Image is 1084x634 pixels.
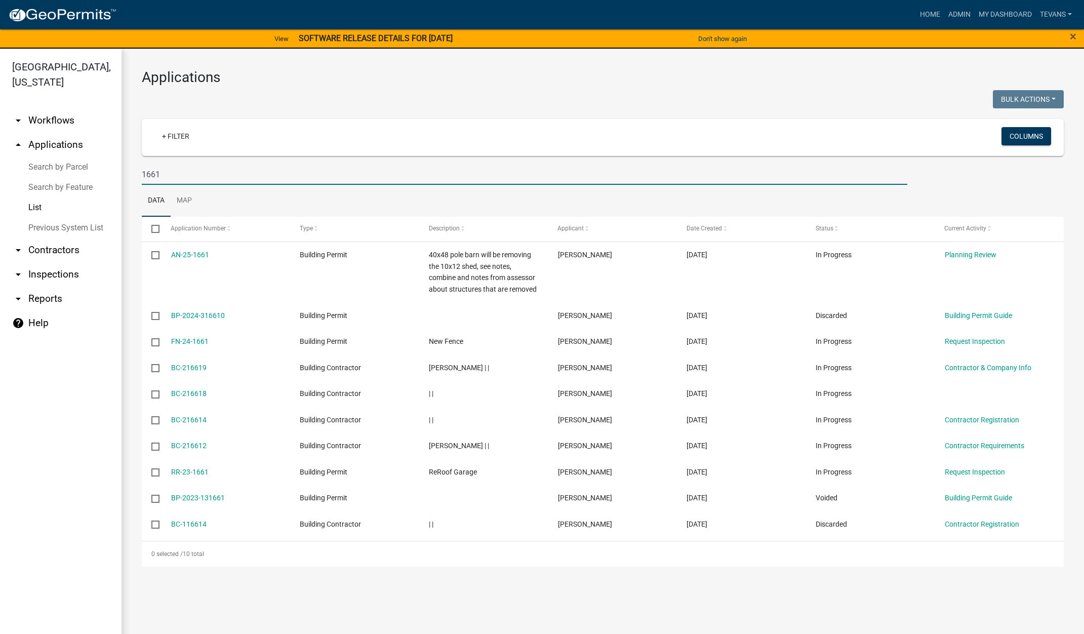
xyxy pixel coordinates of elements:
[142,69,1064,86] h3: Applications
[171,442,207,450] a: BC-216612
[945,251,996,259] a: Planning Review
[548,217,677,241] datatable-header-cell: Applicant
[687,442,707,450] span: 01/30/2024
[558,251,612,259] span: Tracy Thompson
[945,442,1024,450] a: Contractor Requirements
[816,389,852,398] span: In Progress
[300,416,361,424] span: Building Contractor
[687,337,707,345] span: 09/04/2024
[945,494,1012,502] a: Building Permit Guide
[558,520,612,528] span: Jimmy Davis
[142,185,171,217] a: Data
[154,127,197,145] a: + Filter
[171,416,207,424] a: BC-216614
[429,225,460,232] span: Description
[687,468,707,476] span: 08/23/2023
[558,442,612,450] span: Antonio Castillo
[290,217,419,241] datatable-header-cell: Type
[429,520,433,528] span: | |
[816,520,847,528] span: Discarded
[816,225,833,232] span: Status
[945,311,1012,320] a: Building Permit Guide
[687,364,707,372] span: 01/30/2024
[687,520,707,528] span: 04/22/2023
[687,494,707,502] span: 05/25/2023
[816,337,852,345] span: In Progress
[806,217,935,241] datatable-header-cell: Status
[171,520,207,528] a: BC-116614
[429,442,489,450] span: Antonio Castillo | |
[300,225,313,232] span: Type
[171,225,226,232] span: Application Number
[12,317,24,329] i: help
[429,251,537,293] span: 40x48 pole barn will be removing the 10x12 shed, see notes, combine and notes from assessor about...
[945,225,987,232] span: Current Activity
[161,217,290,241] datatable-header-cell: Application Number
[558,364,612,372] span: John Jones
[945,520,1019,528] a: Contractor Registration
[558,416,612,424] span: Antonio Castillo
[429,416,433,424] span: | |
[300,251,347,259] span: Building Permit
[687,311,707,320] span: 09/26/2024
[429,364,489,372] span: John Jones | |
[12,244,24,256] i: arrow_drop_down
[300,520,361,528] span: Building Contractor
[12,139,24,151] i: arrow_drop_up
[12,268,24,281] i: arrow_drop_down
[816,442,852,450] span: In Progress
[300,337,347,345] span: Building Permit
[1001,127,1051,145] button: Columns
[1070,30,1076,43] button: Close
[816,251,852,259] span: In Progress
[935,217,1064,241] datatable-header-cell: Current Activity
[816,416,852,424] span: In Progress
[687,225,722,232] span: Date Created
[816,494,837,502] span: Voided
[12,293,24,305] i: arrow_drop_down
[299,33,453,43] strong: SOFTWARE RELEASE DETAILS FOR [DATE]
[816,311,847,320] span: Discarded
[558,225,584,232] span: Applicant
[151,550,183,558] span: 0 selected /
[171,389,207,398] a: BC-216618
[916,5,944,24] a: Home
[687,251,707,259] span: 09/03/2025
[171,311,225,320] a: BP-2024-316610
[142,541,1064,567] div: 10 total
[12,114,24,127] i: arrow_drop_down
[270,30,293,47] a: View
[558,311,612,320] span: Monica Gee
[945,364,1031,372] a: Contractor & Company Info
[171,468,209,476] a: RR-23-1661
[945,468,1005,476] a: Request Inspection
[419,217,548,241] datatable-header-cell: Description
[945,337,1005,345] a: Request Inspection
[171,185,198,217] a: Map
[300,389,361,398] span: Building Contractor
[944,5,975,24] a: Admin
[429,389,433,398] span: | |
[558,337,612,345] span: Tracy Thompson
[558,389,612,398] span: John Jones
[558,468,612,476] span: Tracy Thompson
[300,494,347,502] span: Building Permit
[142,164,907,185] input: Search for applications
[429,337,463,345] span: New Fence
[677,217,806,241] datatable-header-cell: Date Created
[300,311,347,320] span: Building Permit
[171,364,207,372] a: BC-216619
[816,364,852,372] span: In Progress
[993,90,1064,108] button: Bulk Actions
[300,468,347,476] span: Building Permit
[687,389,707,398] span: 01/30/2024
[300,442,361,450] span: Building Contractor
[945,416,1019,424] a: Contractor Registration
[171,251,209,259] a: AN-25-1661
[300,364,361,372] span: Building Contractor
[975,5,1036,24] a: My Dashboard
[694,30,751,47] button: Don't show again
[142,217,161,241] datatable-header-cell: Select
[1036,5,1076,24] a: tevans
[1070,29,1076,44] span: ×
